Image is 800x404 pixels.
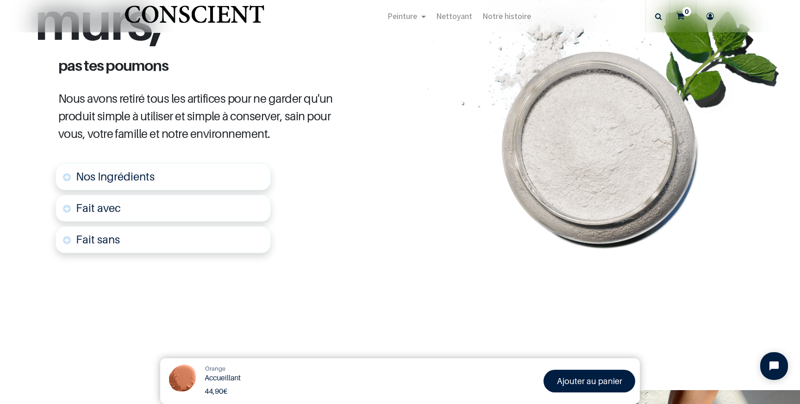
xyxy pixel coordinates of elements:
[205,386,227,396] b: €
[436,11,472,21] span: Nettoyant
[76,201,121,215] font: Fait avec
[682,7,691,16] sup: 0
[544,370,636,392] a: Ajouter au panier
[205,373,400,382] h1: Accueillant
[205,386,223,396] span: 44,90
[387,11,417,21] span: Peinture
[165,363,200,398] img: Product Image
[76,170,155,183] span: Nos Ingrédients
[205,365,225,372] span: Orange
[58,91,333,141] span: Nous avons retiré tous les artifices pour ne garder qu'un produit simple à utiliser et simple à c...
[557,376,622,386] font: Ajouter au panier
[76,233,120,246] font: Fait sans
[752,344,796,388] iframe: Tidio Chat
[482,11,531,21] span: Notre histoire
[51,58,344,73] h1: pas tes poumons
[205,364,225,373] a: Orange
